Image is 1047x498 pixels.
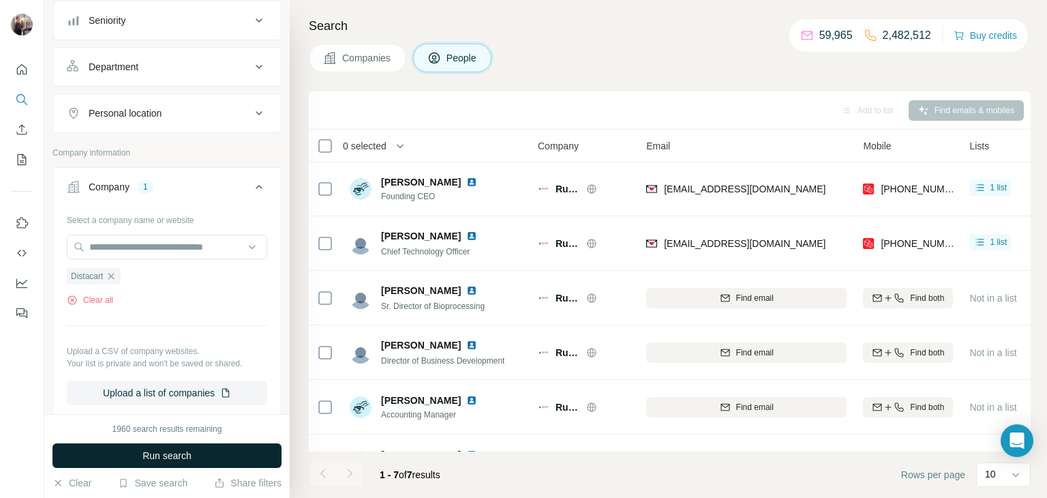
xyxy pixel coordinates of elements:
span: Companies [342,51,392,65]
p: 59,965 [819,27,853,44]
button: Dashboard [11,271,33,295]
img: Logo of Ruby Bio [538,347,549,358]
span: Find email [736,292,774,304]
div: Company [89,180,130,194]
div: Select a company name or website [67,209,267,226]
img: Avatar [11,14,33,35]
img: provider findymail logo [646,237,657,250]
span: Find both [910,292,944,304]
span: Company [538,139,579,153]
img: LinkedIn logo [466,340,477,351]
p: Your list is private and won't be saved or shared. [67,357,267,370]
span: 1 - 7 [380,469,399,480]
div: Personal location [89,106,162,120]
button: Feedback [11,301,33,325]
div: Seniority [89,14,125,27]
button: Find both [863,397,953,418]
img: Avatar [350,287,371,309]
span: [PERSON_NAME] [381,448,461,462]
span: Ruby Bio [556,400,579,414]
img: Avatar [350,396,371,418]
button: Search [11,87,33,112]
span: Director of Business Development [381,356,504,366]
span: Ruby Bio [556,291,579,305]
img: LinkedIn logo [466,395,477,406]
h4: Search [309,16,1031,35]
span: of [399,469,407,480]
span: [PERSON_NAME] [381,175,461,189]
button: Find email [646,397,847,418]
button: Find email [646,288,847,308]
span: Lists [969,139,989,153]
button: Upload a list of companies [67,381,267,405]
img: provider prospeo logo [863,182,874,196]
div: Open Intercom Messenger [1001,424,1033,457]
span: Ruby Bio [556,237,579,250]
span: Not in a list [969,347,1016,358]
span: [EMAIL_ADDRESS][DOMAIN_NAME] [664,238,825,249]
img: Avatar [350,451,371,473]
span: Find both [910,401,944,413]
span: Find both [910,347,944,359]
span: [PERSON_NAME] [381,229,461,243]
img: Logo of Ruby Bio [538,184,549,194]
span: [PERSON_NAME] [381,394,461,407]
img: Avatar [350,342,371,364]
span: Ruby Bio [556,346,579,360]
button: Share filters [214,476,282,490]
button: Find email [646,452,847,472]
img: provider prospeo logo [863,237,874,250]
button: Company1 [53,171,281,209]
span: Ruby Bio [556,182,579,196]
button: My lists [11,147,33,172]
img: LinkedIn logo [466,231,477,241]
img: Logo of Ruby Bio [538,293,549,304]
img: LinkedIn logo [466,450,477,460]
button: Seniority [53,4,281,37]
span: results [380,469,440,480]
button: Use Surfe API [11,241,33,265]
p: 10 [985,467,996,481]
button: Personal location [53,97,281,130]
span: 0 selected [343,139,386,153]
button: Department [53,50,281,83]
p: Company information [52,147,282,159]
img: provider findymail logo [646,182,657,196]
span: Not in a list [969,293,1016,304]
div: Department [89,60,138,74]
span: [EMAIL_ADDRESS][DOMAIN_NAME] [664,184,825,194]
span: Email [646,139,670,153]
span: Founding CEO [381,190,494,203]
span: Distacart [71,270,103,282]
button: Quick start [11,57,33,82]
span: Sr. Director of Bioprocessing [381,302,485,311]
p: 2,482,512 [883,27,931,44]
span: Find email [736,401,774,413]
div: 1 [138,181,153,193]
span: [PHONE_NUMBER] [881,238,967,249]
span: [PERSON_NAME] [381,284,461,297]
p: Upload a CSV of company websites. [67,345,267,357]
button: Find both [863,342,953,363]
img: LinkedIn logo [466,177,477,188]
img: Avatar [350,233,371,254]
span: Find email [736,347,774,359]
span: Rows per page [901,468,965,482]
span: 7 [407,469,412,480]
img: Avatar [350,178,371,200]
button: Enrich CSV [11,117,33,142]
span: Mobile [863,139,891,153]
button: Find email [646,342,847,363]
button: Buy credits [954,26,1017,45]
span: [PERSON_NAME] [381,338,461,352]
button: Use Surfe on LinkedIn [11,211,33,235]
button: Find both [863,288,953,308]
span: Chief Technology Officer [381,247,470,257]
div: 1960 search results remaining [112,423,222,435]
img: LinkedIn logo [466,285,477,296]
span: Accounting Manager [381,409,494,421]
button: Clear [52,476,91,490]
span: 1 list [990,181,1007,194]
span: [PHONE_NUMBER] [881,184,967,194]
span: People [446,51,478,65]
